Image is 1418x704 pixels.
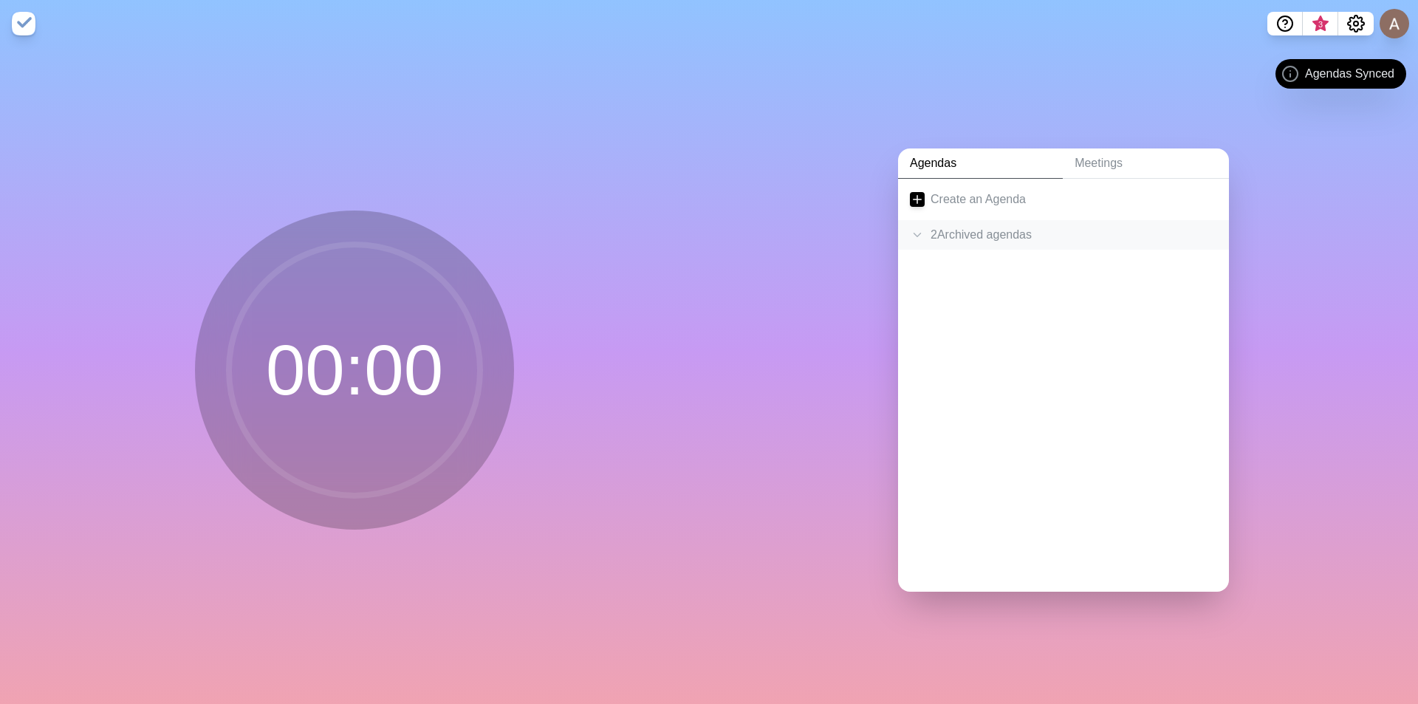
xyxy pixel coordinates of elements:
div: 2 Archived agenda s [898,220,1229,250]
a: Meetings [1063,148,1229,179]
img: timeblocks logo [12,12,35,35]
button: What’s new [1303,12,1338,35]
span: 3 [1315,18,1326,30]
span: Agendas Synced [1305,65,1394,83]
button: Help [1267,12,1303,35]
div: . [898,250,1229,279]
button: Settings [1338,12,1374,35]
a: Create an Agenda [898,179,1229,220]
a: Agendas [898,148,1063,179]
